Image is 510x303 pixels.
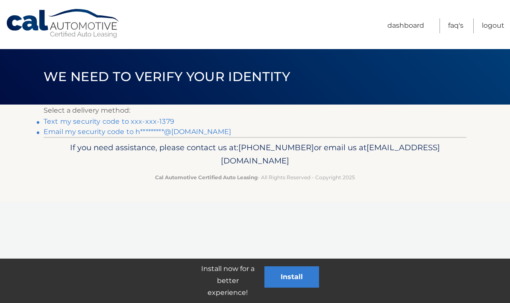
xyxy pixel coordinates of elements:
a: FAQ's [448,18,463,33]
button: Install [264,266,319,288]
a: Cal Automotive [6,9,121,39]
p: - All Rights Reserved - Copyright 2025 [49,173,461,182]
a: Email my security code to h*********@[DOMAIN_NAME] [44,128,231,136]
p: Install now for a better experience! [191,263,264,299]
a: Dashboard [387,18,424,33]
p: If you need assistance, please contact us at: or email us at [49,141,461,168]
p: Select a delivery method: [44,105,466,117]
strong: Cal Automotive Certified Auto Leasing [155,174,258,181]
span: We need to verify your identity [44,69,290,84]
a: Logout [482,18,504,33]
span: [PHONE_NUMBER] [238,143,314,152]
a: Text my security code to xxx-xxx-1379 [44,117,174,125]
